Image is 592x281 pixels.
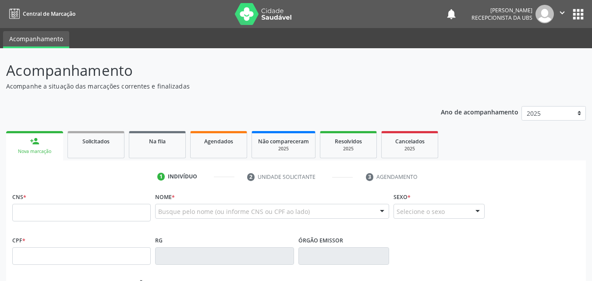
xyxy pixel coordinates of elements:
[471,7,532,14] div: [PERSON_NAME]
[12,148,57,155] div: Nova marcação
[393,190,411,204] label: Sexo
[445,8,457,20] button: notifications
[149,138,166,145] span: Na fila
[395,138,425,145] span: Cancelados
[204,138,233,145] span: Agendados
[30,136,39,146] div: person_add
[23,10,75,18] span: Central de Marcação
[298,234,343,247] label: Órgão emissor
[557,8,567,18] i: 
[388,146,432,152] div: 2025
[6,7,75,21] a: Central de Marcação
[155,190,175,204] label: Nome
[3,31,69,48] a: Acompanhamento
[12,234,25,247] label: CPF
[6,60,412,82] p: Acompanhamento
[6,82,412,91] p: Acompanhe a situação das marcações correntes e finalizadas
[397,207,445,216] span: Selecione o sexo
[155,234,163,247] label: RG
[82,138,110,145] span: Solicitados
[158,207,310,216] span: Busque pelo nome (ou informe CNS ou CPF ao lado)
[258,138,309,145] span: Não compareceram
[157,173,165,181] div: 1
[554,5,571,23] button: 
[326,146,370,152] div: 2025
[471,14,532,21] span: Recepcionista da UBS
[168,173,197,181] div: Indivíduo
[571,7,586,22] button: apps
[12,190,26,204] label: CNS
[335,138,362,145] span: Resolvidos
[535,5,554,23] img: img
[441,106,518,117] p: Ano de acompanhamento
[258,146,309,152] div: 2025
